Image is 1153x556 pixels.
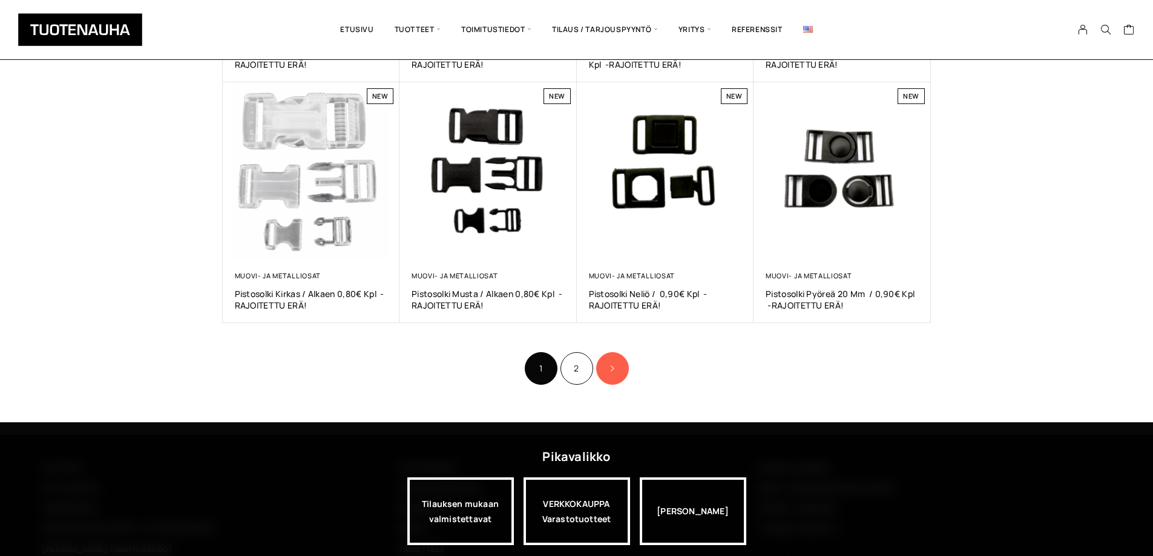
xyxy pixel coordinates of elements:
[235,271,321,280] a: Muovi- ja metalliosat
[766,47,919,70] a: Niklattu helmi / alkaen 0,20€ kpl -RAJOITETTU ERÄ!
[407,477,514,545] a: Tilauksen mukaan valmistettavat
[640,477,746,545] div: [PERSON_NAME]
[589,271,675,280] a: Muovi- ja metalliosat
[766,271,852,280] a: Muovi- ja metalliosat
[524,477,630,545] a: VERKKOKAUPPAVarastotuotteet
[589,47,742,70] a: Klipsit Niklattu korttitaskulle / 0,80€ kpl -RAJOITETTU ERÄ!
[524,477,630,545] div: VERKKOKAUPPA Varastotuotteet
[1071,24,1095,35] a: My Account
[412,47,565,70] a: Klipsit Niklattu / 0,60€ kpl -RAJOITETTU ERÄ!
[18,13,142,46] img: Tuotenauha Oy
[235,47,388,70] a: Klipsi Muovi / 0,40€ kpl -RAJOITETTU ERÄ!
[560,352,593,385] a: Sivu 2
[1123,24,1135,38] a: Cart
[803,26,813,33] img: English
[223,350,931,386] nav: Product Pagination
[235,288,388,311] a: Pistosolki kirkas / alkaen 0,80€ kpl -RAJOITETTU ERÄ!
[721,9,793,50] a: Referenssit
[330,9,384,50] a: Etusivu
[412,271,498,280] a: Muovi- ja metalliosat
[542,9,668,50] span: Tilaus / Tarjouspyyntö
[412,288,565,311] a: Pistosolki musta / alkaen 0,80€ kpl -RAJOITETTU ERÄ!
[766,288,919,311] a: Pistosolki Pyöreä 20 mm / 0,90€ kpl -RAJOITETTU ERÄ!
[542,446,610,468] div: Pikavalikko
[589,288,742,311] a: Pistosolki Neliö / 0,90€ kpl -RAJOITETTU ERÄ!
[451,9,542,50] span: Toimitustiedot
[1094,24,1117,35] button: Search
[525,352,557,385] span: Sivu 1
[668,9,721,50] span: Yritys
[384,9,451,50] span: Tuotteet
